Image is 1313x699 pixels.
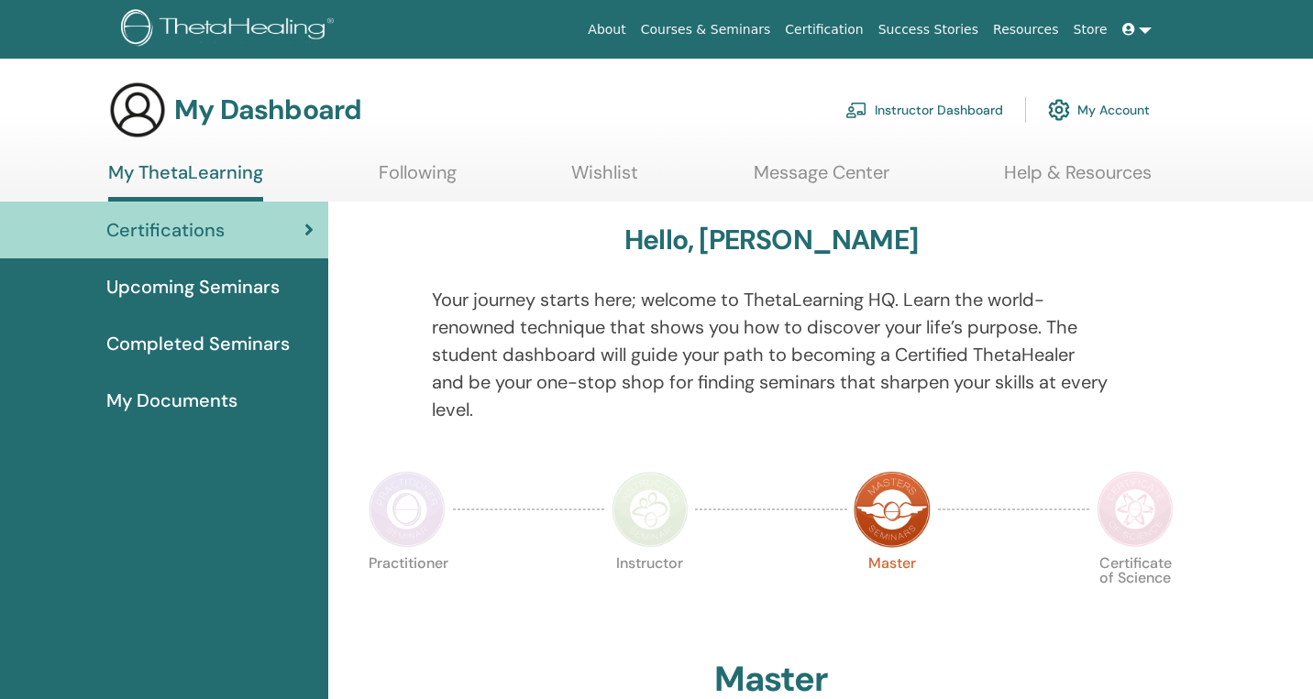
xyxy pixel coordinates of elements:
[754,161,889,197] a: Message Center
[174,93,361,126] h3: My Dashboard
[369,556,446,633] p: Practitioner
[871,13,986,47] a: Success Stories
[612,556,689,633] p: Instructor
[1066,13,1115,47] a: Store
[369,471,446,548] img: Practitioner
[986,13,1066,47] a: Resources
[845,90,1003,130] a: Instructor Dashboard
[1097,556,1174,633] p: Certificate of Science
[580,13,633,47] a: About
[1048,90,1150,130] a: My Account
[379,161,457,197] a: Following
[634,13,778,47] a: Courses & Seminars
[1048,94,1070,126] img: cog.svg
[571,161,638,197] a: Wishlist
[106,273,280,300] span: Upcoming Seminars
[624,224,918,257] h3: Hello, [PERSON_NAME]
[106,330,290,357] span: Completed Seminars
[845,102,867,118] img: chalkboard-teacher.svg
[778,13,870,47] a: Certification
[1004,161,1152,197] a: Help & Resources
[121,9,340,50] img: logo.png
[854,556,931,633] p: Master
[108,81,167,139] img: generic-user-icon.jpg
[612,471,689,548] img: Instructor
[432,286,1110,423] p: Your journey starts here; welcome to ThetaLearning HQ. Learn the world-renowned technique that sh...
[106,387,237,414] span: My Documents
[106,216,225,244] span: Certifications
[854,471,931,548] img: Master
[108,161,263,202] a: My ThetaLearning
[1097,471,1174,548] img: Certificate of Science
